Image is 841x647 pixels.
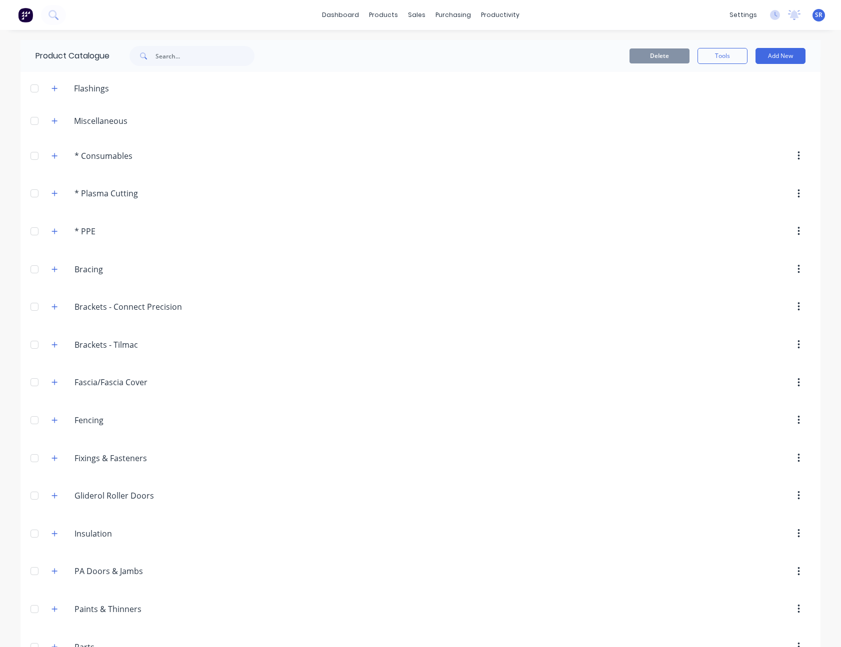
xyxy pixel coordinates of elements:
div: productivity [476,7,524,22]
div: Miscellaneous [66,115,135,127]
span: SR [815,10,822,19]
input: Enter category name [74,565,193,577]
input: Enter category name [74,528,193,540]
input: Enter category name [74,603,193,615]
img: Factory [18,7,33,22]
input: Enter category name [74,414,193,426]
button: Delete [629,48,689,63]
div: products [364,7,403,22]
div: purchasing [430,7,476,22]
button: Tools [697,48,747,64]
input: Enter category name [74,187,193,199]
input: Search... [155,46,254,66]
input: Enter category name [74,490,193,502]
a: dashboard [317,7,364,22]
div: settings [724,7,762,22]
input: Enter category name [74,376,193,388]
button: Add New [755,48,805,64]
input: Enter category name [74,452,193,464]
input: Enter category name [74,263,193,275]
div: sales [403,7,430,22]
div: Product Catalogue [20,40,109,72]
input: Enter category name [74,301,193,313]
input: Enter category name [74,150,193,162]
input: Enter category name [74,339,193,351]
div: Flashings [66,82,117,94]
input: Enter category name [74,225,193,237]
